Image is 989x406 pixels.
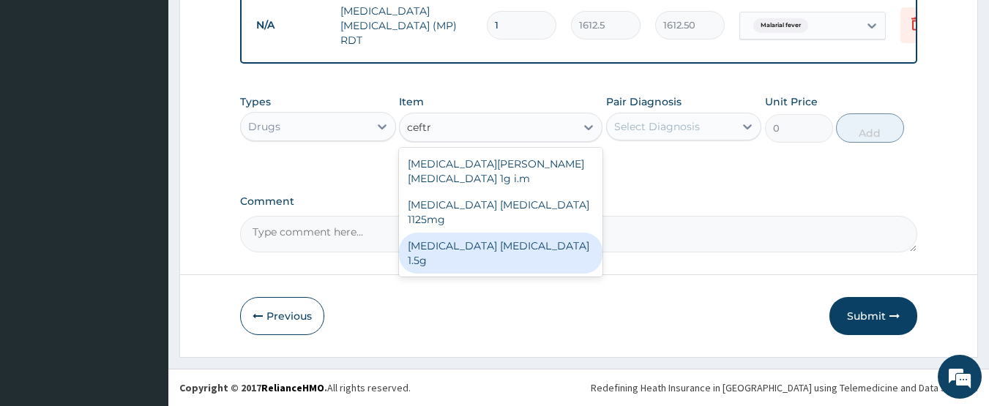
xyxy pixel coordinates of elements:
label: Comment [240,195,918,208]
td: N/A [249,12,333,39]
div: [MEDICAL_DATA][PERSON_NAME][MEDICAL_DATA] 1g i.m [399,151,602,192]
div: Drugs [248,119,280,134]
div: [MEDICAL_DATA] [MEDICAL_DATA] 1.5g [399,233,602,274]
label: Unit Price [765,94,818,109]
footer: All rights reserved. [168,369,989,406]
div: Chat with us now [76,82,246,101]
img: d_794563401_company_1708531726252_794563401 [27,73,59,110]
span: We're online! [85,114,202,262]
a: RelianceHMO [261,381,324,394]
label: Item [399,94,424,109]
label: Types [240,96,271,108]
label: Pair Diagnosis [606,94,682,109]
div: Select Diagnosis [614,119,700,134]
button: Submit [829,297,917,335]
div: Minimize live chat window [240,7,275,42]
textarea: Type your message and hit 'Enter' [7,260,279,311]
button: Add [836,113,904,143]
span: Malarial fever [753,18,808,33]
button: Previous [240,297,324,335]
div: Redefining Heath Insurance in [GEOGRAPHIC_DATA] using Telemedicine and Data Science! [591,380,978,395]
div: [MEDICAL_DATA] [MEDICAL_DATA] 1125mg [399,192,602,233]
strong: Copyright © 2017 . [179,381,327,394]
